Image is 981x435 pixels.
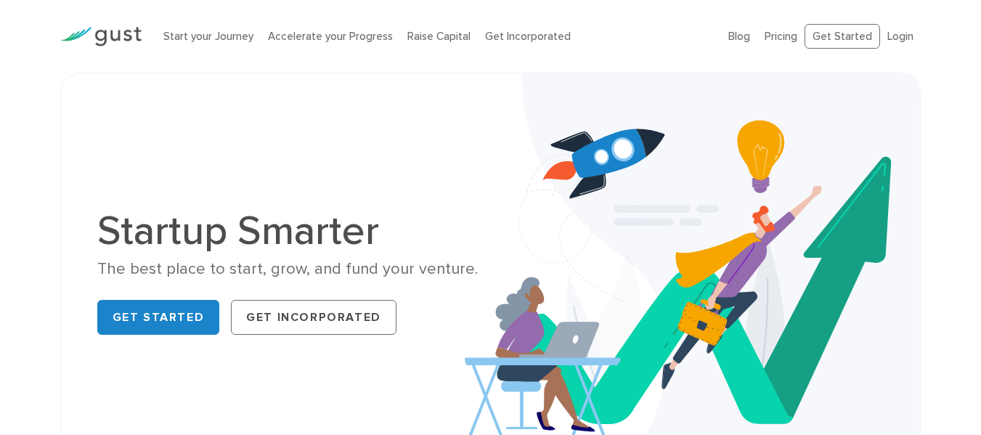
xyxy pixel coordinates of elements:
[887,30,913,43] a: Login
[60,27,142,46] img: Gust Logo
[163,30,253,43] a: Start your Journey
[97,300,220,335] a: Get Started
[268,30,393,43] a: Accelerate your Progress
[485,30,571,43] a: Get Incorporated
[765,30,797,43] a: Pricing
[407,30,471,43] a: Raise Capital
[728,30,750,43] a: Blog
[805,24,880,49] a: Get Started
[97,259,480,280] div: The best place to start, grow, and fund your venture.
[231,300,396,335] a: Get Incorporated
[97,211,480,251] h1: Startup Smarter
